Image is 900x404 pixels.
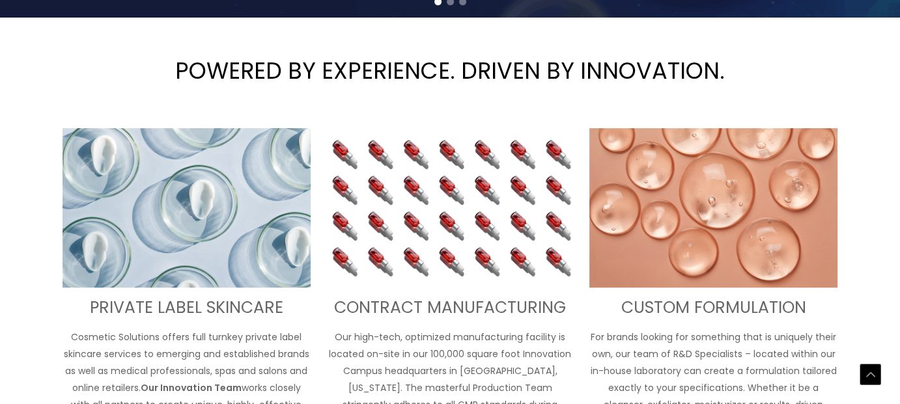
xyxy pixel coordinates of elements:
[141,381,242,394] strong: Our Innovation Team
[326,128,574,288] img: Contract Manufacturing
[589,297,837,319] h3: CUSTOM FORMULATION
[589,128,837,288] img: Custom Formulation
[63,128,311,288] img: turnkey private label skincare
[63,297,311,319] h3: PRIVATE LABEL SKINCARE
[326,297,574,319] h3: CONTRACT MANUFACTURING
